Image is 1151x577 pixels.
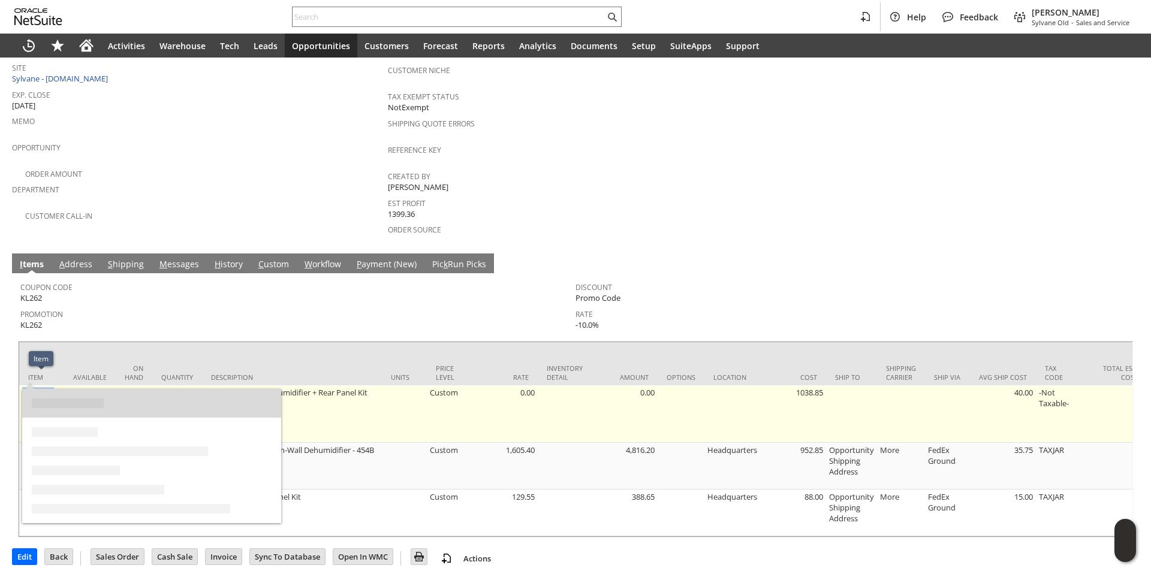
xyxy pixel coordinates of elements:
div: Item [34,354,49,364]
span: Setup [632,40,656,52]
td: Headquarters [704,443,760,490]
a: Reports [465,34,512,58]
span: Feedback [960,11,998,23]
span: Promo Code [575,292,620,304]
span: A [59,258,65,270]
span: M [159,258,167,270]
a: History [212,258,246,271]
div: Cost [769,373,817,382]
a: Activities [101,34,152,58]
span: - [1071,18,1074,27]
svg: logo [14,8,62,25]
div: Price Level [436,364,463,382]
svg: Recent Records [22,38,36,53]
td: 15.00 [970,490,1036,536]
span: I [20,258,23,270]
a: Custom [255,258,292,271]
span: [PERSON_NAME] [388,182,448,193]
a: SuiteApps [663,34,719,58]
img: Print [412,549,426,564]
span: Oracle Guided Learning Widget. To move around, please hold and drag [1114,541,1136,563]
a: Customer Call-in [25,211,92,221]
span: Documents [571,40,617,52]
div: Avg Ship Cost [979,373,1027,382]
input: Edit [13,549,37,564]
span: Tech [220,40,239,52]
td: Opportunity Shipping Address [826,443,877,490]
input: Sales Order [91,549,144,564]
a: Customers [357,34,416,58]
td: 1,605.40 [472,443,538,490]
a: Support [719,34,767,58]
td: 35.75 [970,443,1036,490]
span: Opportunities [292,40,350,52]
a: Workflow [302,258,344,271]
span: Sylvane Old [1032,18,1069,27]
div: Rate [481,373,529,382]
span: W [305,258,312,270]
input: Back [45,549,73,564]
div: Description [211,373,373,382]
a: Sylvane - [DOMAIN_NAME] [12,73,111,84]
span: -10.0% [575,319,599,331]
a: Est Profit [388,198,426,209]
span: KL262 [20,292,42,304]
td: Custom [427,443,472,490]
a: Shipping [105,258,147,271]
td: 0.00 [472,385,538,443]
span: KL262 [20,319,42,331]
span: NotExempt [388,102,429,113]
a: Opportunity [12,143,61,153]
td: 3 [152,385,202,443]
td: 388.65 [592,490,658,536]
a: Forecast [416,34,465,58]
span: Support [726,40,760,52]
span: S [108,258,113,270]
td: TAXJAR [1036,490,1081,536]
div: Quantity [161,373,193,382]
a: Payment (New) [354,258,420,271]
div: On Hand [125,364,143,382]
div: Options [667,373,695,382]
a: Promotion [20,309,63,319]
a: Reference Key [388,145,441,155]
div: Total Est. Cost [1090,364,1138,382]
div: Shortcuts [43,34,72,58]
input: Invoice [206,549,242,564]
a: Created By [388,171,430,182]
div: Tax Code [1045,364,1072,382]
input: Sync To Database [250,549,325,564]
td: -Not Taxable- [1036,385,1081,443]
a: Opportunities [285,34,357,58]
span: Activities [108,40,145,52]
a: Coupon Code [20,282,73,292]
td: Custom [427,490,472,536]
a: Recent Records [14,34,43,58]
a: Warehouse [152,34,213,58]
a: Department [12,185,59,195]
a: Address [56,258,95,271]
a: Tax Exempt Status [388,92,459,102]
input: Cash Sale [152,549,197,564]
a: Items [17,258,47,271]
td: FedEx Ground [925,443,970,490]
a: Unrolled view on [1117,256,1132,270]
td: Headquarters [704,490,760,536]
a: Shipping Quote Errors [388,119,475,129]
div: Available [73,373,107,382]
td: TAXJAR [1036,443,1081,490]
svg: Search [605,10,619,24]
div: Item [28,373,55,382]
a: PickRun Picks [429,258,489,271]
span: Forecast [423,40,458,52]
a: Order Amount [25,169,82,179]
span: [DATE] [12,100,35,111]
span: Help [907,11,926,23]
a: Memo [12,116,35,126]
span: H [215,258,221,270]
div: Shipping Carrier [886,364,916,382]
a: Customer Niche [388,65,450,75]
span: Warehouse [159,40,206,52]
span: P [357,258,361,270]
svg: Shortcuts [50,38,65,53]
